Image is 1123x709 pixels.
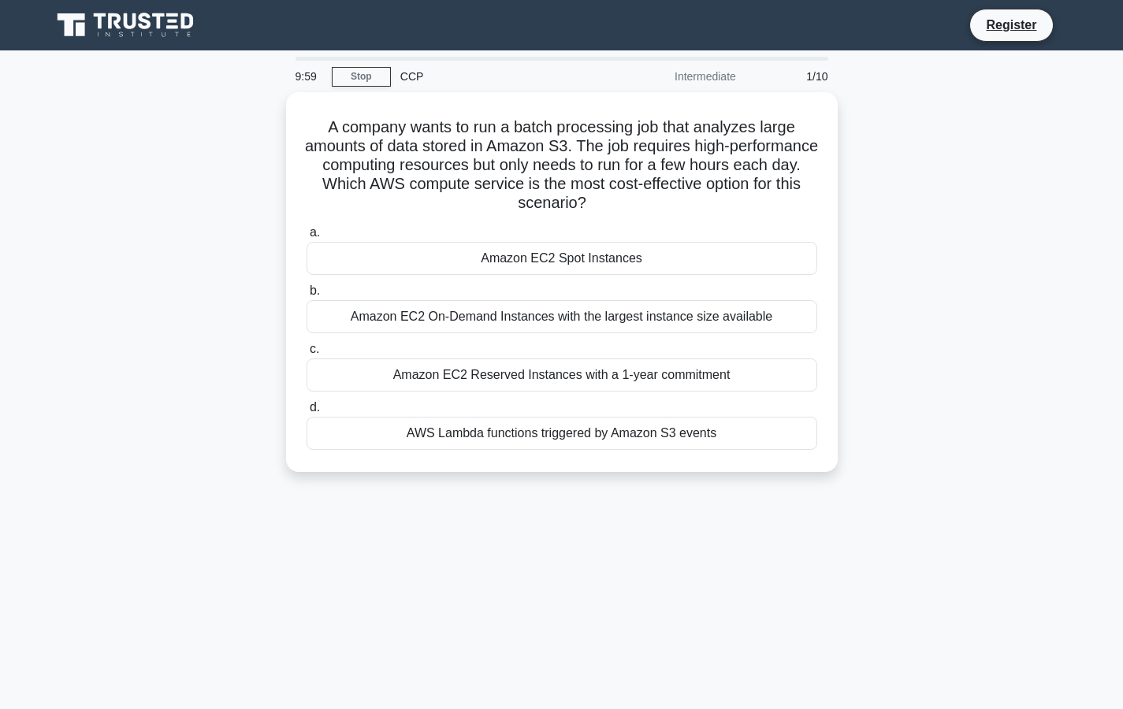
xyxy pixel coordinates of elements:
[746,61,838,92] div: 1/10
[310,400,320,414] span: d.
[307,417,817,450] div: AWS Lambda functions triggered by Amazon S3 events
[286,61,332,92] div: 9:59
[307,358,817,392] div: Amazon EC2 Reserved Instances with a 1-year commitment
[307,300,817,333] div: Amazon EC2 On-Demand Instances with the largest instance size available
[310,284,320,297] span: b.
[307,242,817,275] div: Amazon EC2 Spot Instances
[332,67,391,87] a: Stop
[608,61,746,92] div: Intermediate
[391,61,608,92] div: CCP
[310,225,320,239] span: a.
[310,342,319,355] span: c.
[976,15,1046,35] a: Register
[305,117,819,213] h5: A company wants to run a batch processing job that analyzes large amounts of data stored in Amazo...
